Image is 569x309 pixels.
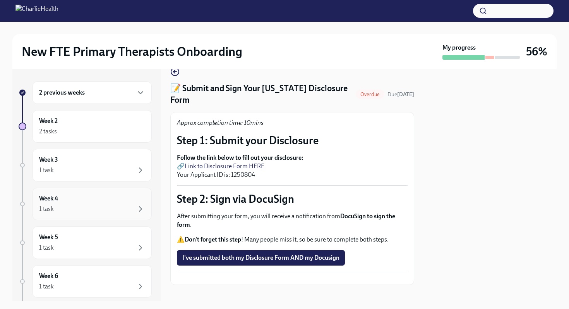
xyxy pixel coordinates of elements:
[39,127,57,136] div: 2 tasks
[356,91,384,97] span: Overdue
[33,81,152,104] div: 2 previous weeks
[39,243,54,252] div: 1 task
[19,149,152,181] a: Week 31 task
[39,272,58,280] h6: Week 6
[185,236,241,243] strong: Don’t forget this step
[177,133,408,147] p: Step 1: Submit your Disclosure
[387,91,414,98] span: September 12th, 2025 07:00
[185,162,264,170] a: Link to Disclosure Form HERE
[39,166,54,174] div: 1 task
[19,226,152,259] a: Week 51 task
[22,44,242,59] h2: New FTE Primary Therapists Onboarding
[442,43,476,52] strong: My progress
[177,154,303,161] strong: Follow the link below to fill out your disclosure:
[39,88,85,97] h6: 2 previous weeks
[15,5,58,17] img: CharlieHealth
[397,91,414,98] strong: [DATE]
[39,205,54,213] div: 1 task
[19,265,152,298] a: Week 61 task
[170,83,353,106] h4: 📝 Submit and Sign Your [US_STATE] Disclosure Form
[526,45,547,59] h3: 56%
[177,154,408,179] p: 🔗 Your Applicant ID is: 1250804
[177,235,408,244] p: ⚠️ ! Many people miss it, so be sure to complete both steps.
[177,250,345,266] button: I've submitted both my Disclosure Form AND my Docusign
[39,117,58,125] h6: Week 2
[387,91,414,98] span: Due
[39,282,54,291] div: 1 task
[177,192,408,206] p: Step 2: Sign via DocuSign
[19,110,152,143] a: Week 22 tasks
[39,155,58,164] h6: Week 3
[177,119,264,126] em: Approx completion time: 10mins
[39,233,58,242] h6: Week 5
[19,188,152,220] a: Week 41 task
[39,194,58,203] h6: Week 4
[177,212,408,229] p: After submitting your form, you will receive a notification from .
[182,254,339,262] span: I've submitted both my Disclosure Form AND my Docusign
